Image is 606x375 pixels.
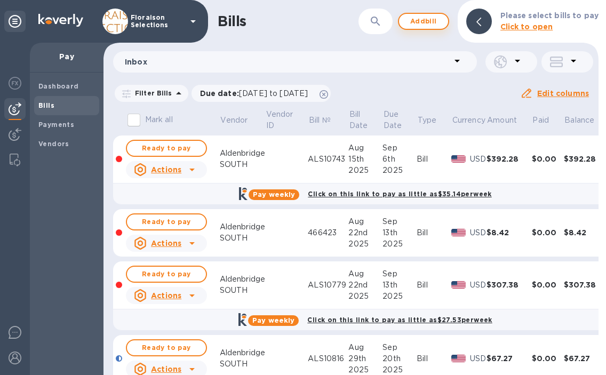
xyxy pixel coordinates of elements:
[487,115,517,126] p: Amount
[125,57,451,67] p: Inbox
[348,342,382,353] div: Aug
[470,154,487,165] p: USD
[126,339,207,356] button: Ready to pay
[239,89,308,98] span: [DATE] to [DATE]
[220,274,265,285] div: Aldenbridge
[151,291,181,300] u: Actions
[38,101,54,109] b: Bills
[309,115,331,126] p: Bill №
[487,115,531,126] span: Amount
[349,109,382,131] span: Bill Date
[348,165,382,176] div: 2025
[382,216,417,227] div: Sep
[564,115,594,126] p: Balance
[308,154,348,165] div: ALS10743
[382,268,417,280] div: Sep
[500,22,553,31] b: Click to open
[308,280,348,291] div: ALS10779
[38,14,83,27] img: Logo
[266,109,307,131] span: Vendor ID
[349,109,368,131] p: Bill Date
[408,15,440,28] span: Add bill
[382,291,417,302] div: 2025
[135,216,197,228] span: Ready to pay
[220,358,265,370] div: SOUTH
[537,89,589,98] u: Edit columns
[418,115,437,126] p: Type
[38,140,69,148] b: Vendors
[384,109,416,131] span: Due Date
[252,316,294,324] b: Pay weekly
[451,229,466,236] img: USD
[38,51,95,62] p: Pay
[417,353,451,364] div: Bill
[487,154,532,164] div: $392.28
[451,155,466,163] img: USD
[135,268,197,281] span: Ready to pay
[220,221,265,233] div: Aldenbridge
[308,353,348,364] div: ALS10816
[470,353,487,364] p: USD
[451,355,466,362] img: USD
[487,353,532,364] div: $67.27
[470,280,487,291] p: USD
[192,85,331,102] div: Due date:[DATE] to [DATE]
[220,285,265,296] div: SOUTH
[452,115,485,126] p: Currency
[200,88,314,99] p: Due date :
[4,11,26,32] div: Unpin categories
[348,353,382,364] div: 29th
[218,13,246,30] h1: Bills
[384,109,402,131] p: Due Date
[487,280,532,290] div: $307.38
[220,347,265,358] div: Aldenbridge
[145,114,173,125] p: Mark all
[220,115,248,126] p: Vendor
[417,280,451,291] div: Bill
[532,154,564,164] div: $0.00
[382,154,417,165] div: 6th
[151,165,181,174] u: Actions
[131,14,184,29] p: Floraison Selections
[532,115,549,126] p: Paid
[151,239,181,248] u: Actions
[135,341,197,354] span: Ready to pay
[135,142,197,155] span: Ready to pay
[38,121,74,129] b: Payments
[220,115,261,126] span: Vendor
[126,266,207,283] button: Ready to pay
[418,115,451,126] span: Type
[151,365,181,373] u: Actions
[348,216,382,227] div: Aug
[382,280,417,291] div: 13th
[308,190,491,198] b: Click on this link to pay as little as $35.14 per week
[308,227,348,238] div: 466423
[348,154,382,165] div: 15th
[253,190,295,198] b: Pay weekly
[417,227,451,238] div: Bill
[309,115,345,126] span: Bill №
[382,353,417,364] div: 20th
[220,233,265,244] div: SOUTH
[9,77,21,90] img: Foreign exchange
[382,142,417,154] div: Sep
[220,159,265,170] div: SOUTH
[220,148,265,159] div: Aldenbridge
[451,281,466,289] img: USD
[532,280,564,290] div: $0.00
[382,227,417,238] div: 13th
[348,268,382,280] div: Aug
[348,291,382,302] div: 2025
[348,227,382,238] div: 22nd
[131,89,172,98] p: Filter Bills
[532,115,563,126] span: Paid
[417,154,451,165] div: Bill
[532,227,564,238] div: $0.00
[126,140,207,157] button: Ready to pay
[348,280,382,291] div: 22nd
[382,238,417,250] div: 2025
[382,342,417,353] div: Sep
[266,109,293,131] p: Vendor ID
[348,142,382,154] div: Aug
